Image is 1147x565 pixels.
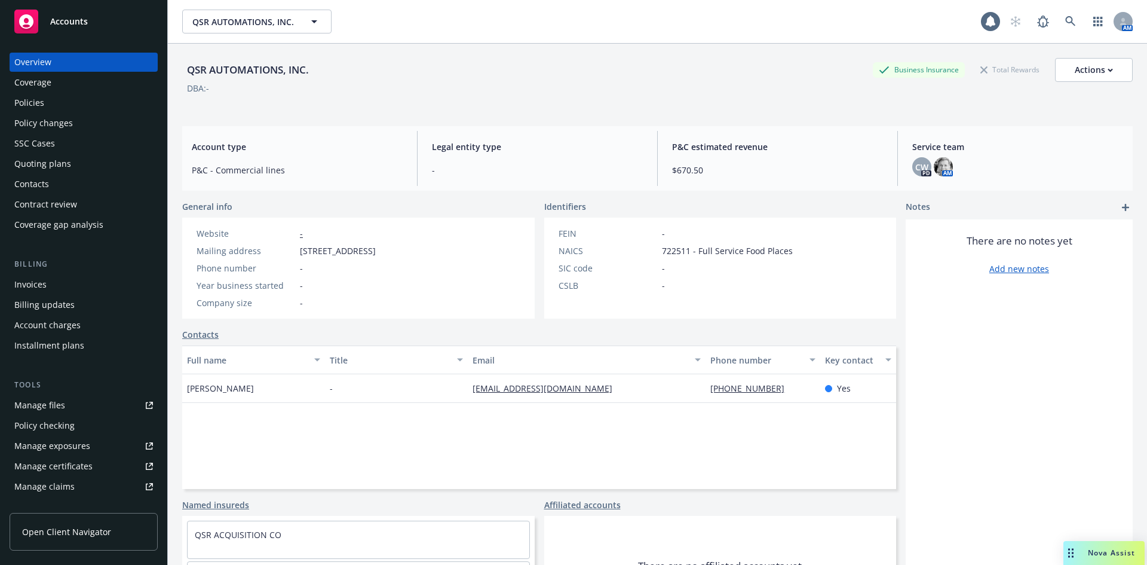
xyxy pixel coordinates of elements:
[662,262,665,274] span: -
[10,114,158,133] a: Policy changes
[182,499,249,511] a: Named insureds
[662,279,665,292] span: -
[14,134,55,153] div: SSC Cases
[912,141,1123,153] span: Service team
[559,227,657,240] div: FEIN
[10,457,158,476] a: Manage certificates
[10,379,158,391] div: Tools
[10,416,158,435] a: Policy checking
[706,346,820,374] button: Phone number
[10,93,158,112] a: Policies
[473,354,688,367] div: Email
[468,346,706,374] button: Email
[14,154,71,173] div: Quoting plans
[1055,58,1133,82] button: Actions
[197,297,295,309] div: Company size
[873,62,965,77] div: Business Insurance
[432,141,643,153] span: Legal entity type
[906,200,930,215] span: Notes
[825,354,878,367] div: Key contact
[14,316,81,335] div: Account charges
[934,157,953,176] img: photo
[14,53,51,72] div: Overview
[300,297,303,309] span: -
[197,279,295,292] div: Year business started
[1063,541,1145,565] button: Nova Assist
[14,497,70,517] div: Manage BORs
[10,175,158,194] a: Contacts
[710,383,794,394] a: [PHONE_NUMBER]
[14,457,93,476] div: Manage certificates
[14,195,77,214] div: Contract review
[10,396,158,415] a: Manage files
[10,295,158,314] a: Billing updates
[1059,10,1082,33] a: Search
[1088,548,1135,558] span: Nova Assist
[710,354,802,367] div: Phone number
[10,73,158,92] a: Coverage
[14,295,75,314] div: Billing updates
[300,262,303,274] span: -
[192,16,296,28] span: QSR AUTOMATIONS, INC.
[192,164,403,176] span: P&C - Commercial lines
[14,396,65,415] div: Manage files
[10,154,158,173] a: Quoting plans
[10,316,158,335] a: Account charges
[1004,10,1028,33] a: Start snowing
[10,5,158,38] a: Accounts
[197,227,295,240] div: Website
[50,17,88,26] span: Accounts
[14,436,90,456] div: Manage exposures
[300,279,303,292] span: -
[559,245,657,257] div: NAICS
[182,62,314,78] div: QSR AUTOMATIONS, INC.
[1031,10,1055,33] a: Report a Bug
[10,275,158,294] a: Invoices
[10,436,158,456] a: Manage exposures
[182,200,232,213] span: General info
[197,245,295,257] div: Mailing address
[1118,200,1133,215] a: add
[432,164,643,176] span: -
[182,346,325,374] button: Full name
[14,416,75,435] div: Policy checking
[10,53,158,72] a: Overview
[197,262,295,274] div: Phone number
[187,354,307,367] div: Full name
[559,262,657,274] div: SIC code
[1086,10,1110,33] a: Switch app
[14,336,84,355] div: Installment plans
[837,382,851,395] span: Yes
[672,141,883,153] span: P&C estimated revenue
[182,328,219,341] a: Contacts
[974,62,1045,77] div: Total Rewards
[182,10,332,33] button: QSR AUTOMATIONS, INC.
[989,262,1049,275] a: Add new notes
[1075,59,1113,81] div: Actions
[187,382,254,395] span: [PERSON_NAME]
[967,234,1072,248] span: There are no notes yet
[330,354,450,367] div: Title
[14,175,49,194] div: Contacts
[325,346,468,374] button: Title
[662,227,665,240] span: -
[22,526,111,538] span: Open Client Navigator
[14,114,73,133] div: Policy changes
[10,497,158,517] a: Manage BORs
[10,195,158,214] a: Contract review
[330,382,333,395] span: -
[544,200,586,213] span: Identifiers
[10,477,158,496] a: Manage claims
[10,258,158,270] div: Billing
[672,164,883,176] span: $670.50
[10,134,158,153] a: SSC Cases
[544,499,621,511] a: Affiliated accounts
[300,228,303,239] a: -
[192,141,403,153] span: Account type
[195,529,281,540] a: QSR ACQUISITION CO
[14,215,103,234] div: Coverage gap analysis
[473,383,622,394] a: [EMAIL_ADDRESS][DOMAIN_NAME]
[10,336,158,355] a: Installment plans
[14,73,51,92] div: Coverage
